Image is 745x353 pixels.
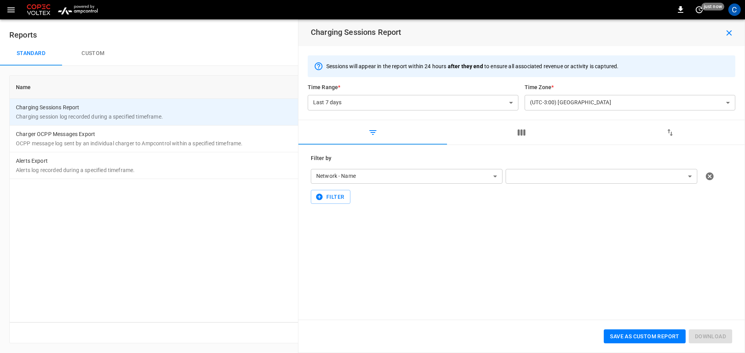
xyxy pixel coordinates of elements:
[525,95,735,110] div: (UTC-3:00) [GEOGRAPHIC_DATA]
[604,329,685,344] button: Save as custom report
[693,3,705,16] button: set refresh interval
[25,2,52,17] img: Customer Logo
[311,169,502,184] div: Network - Name
[16,139,534,147] p: OCPP message log sent by an individual charger to Ampcontrol within a specified timeframe.
[448,63,483,69] span: after they end
[311,190,350,204] button: Filter
[10,152,540,179] td: Alerts Export
[55,2,100,17] img: ampcontrol.io logo
[308,95,518,110] div: Last 7 days
[525,83,735,92] h6: Time Zone
[10,126,540,152] td: Charger OCPP Messages Export
[311,26,402,38] h6: Charging Sessions Report
[10,99,540,126] td: Charging Sessions Report
[311,154,732,163] h6: Filter by
[702,3,724,10] span: just now
[16,166,534,174] p: Alerts log recorded during a specified timeframe.
[9,29,736,41] h6: Reports
[728,3,741,16] div: profile-icon
[16,113,534,121] p: Charging session log recorded during a specified timeframe.
[10,76,540,99] th: Name
[308,83,518,92] h6: Time Range
[326,62,619,70] p: Sessions will appear in the report within 24 hours to ensure all associated revenue or activity i...
[62,41,124,66] button: Custom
